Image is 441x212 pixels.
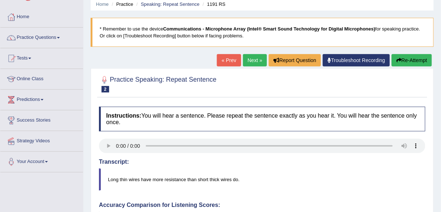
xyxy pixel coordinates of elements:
[217,54,241,66] a: « Prev
[0,69,83,87] a: Online Class
[0,131,83,149] a: Strategy Videos
[0,110,83,129] a: Success Stories
[96,1,109,7] a: Home
[99,168,425,191] blockquote: Long thin wires have more resistance than short thick wires do.
[106,113,141,119] b: Instructions:
[0,90,83,108] a: Predictions
[0,48,83,66] a: Tests
[110,1,133,8] li: Practice
[99,74,217,93] h2: Practice Speaking: Repeat Sentence
[243,54,267,66] a: Next »
[201,1,226,8] li: 1191 RS
[99,202,425,208] h4: Accuracy Comparison for Listening Scores:
[0,7,83,25] a: Home
[102,86,109,93] span: 2
[141,1,199,7] a: Speaking: Repeat Sentence
[99,107,425,131] h4: You will hear a sentence. Please repeat the sentence exactly as you hear it. You will hear the se...
[0,152,83,170] a: Your Account
[0,28,83,46] a: Practice Questions
[99,159,425,165] h4: Transcript:
[269,54,321,66] button: Report Question
[163,26,375,32] b: Communications - Microphone Array (Intel® Smart Sound Technology for Digital Microphones)
[323,54,390,66] a: Troubleshoot Recording
[91,18,434,47] blockquote: * Remember to use the device for speaking practice. Or click on [Troubleshoot Recording] button b...
[392,54,432,66] button: Re-Attempt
